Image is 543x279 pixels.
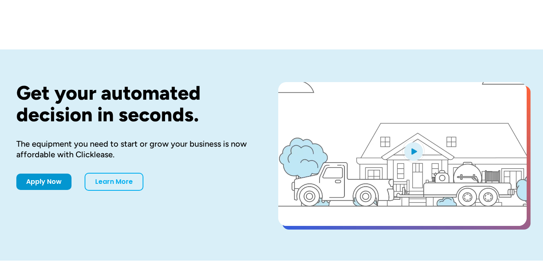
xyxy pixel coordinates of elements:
a: Learn More [85,173,143,191]
h1: Get your automated decision in seconds. [16,82,252,125]
a: open lightbox [278,82,527,226]
img: Blue play button logo on a light blue circular background [402,140,425,163]
a: Apply Now [16,174,72,190]
div: The equipment you need to start or grow your business is now affordable with Clicklease. [16,138,252,160]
